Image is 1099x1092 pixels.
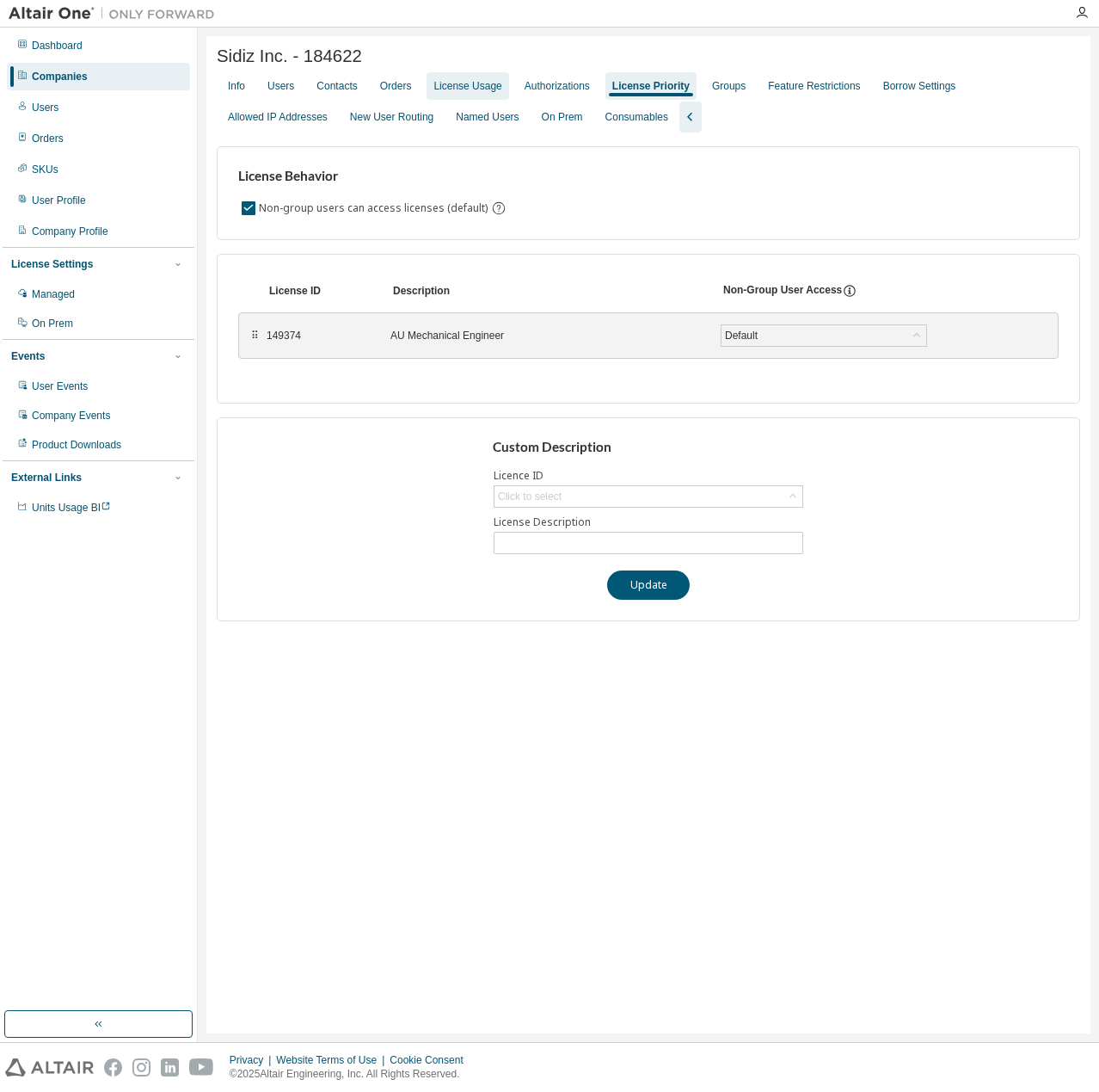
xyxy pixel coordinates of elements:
div: Borrow Settings [883,79,956,93]
div: Events [11,349,45,363]
div: Cookie Consent [390,1053,473,1067]
div: Authorizations [525,79,590,93]
div: Click to select [498,490,562,503]
p: © 2025 Altair Engineering, Inc. All Rights Reserved. [230,1067,474,1082]
div: External Links [11,471,82,484]
div: On Prem [542,110,583,124]
div: Click to select [494,486,802,507]
h3: Custom Description [493,439,805,456]
div: Default [721,325,926,346]
div: Default [722,326,760,345]
div: Feature Restrictions [768,79,860,93]
div: Privacy [230,1053,276,1067]
div: Non-Group User Access [723,283,842,299]
div: User Profile [32,194,86,207]
img: linkedin.svg [161,1058,179,1077]
img: facebook.svg [104,1058,122,1077]
div: New User Routing [350,110,433,124]
div: On Prem [32,317,73,330]
label: License Description [494,515,803,529]
svg: By default any user not assigned to any group can access any license. Turn this setting off to di... [491,201,507,216]
img: youtube.svg [189,1058,214,1077]
div: Consumables [605,110,668,124]
div: ⠿ [249,329,260,342]
div: User Events [32,379,88,393]
div: Contacts [316,79,357,93]
div: Orders [32,132,64,145]
div: Dashboard [32,39,83,52]
div: License Settings [11,257,93,271]
img: Altair One [9,5,224,22]
div: Managed [32,287,75,301]
img: instagram.svg [132,1058,150,1077]
div: Companies [32,70,88,83]
div: Company Events [32,409,110,423]
div: License Priority [612,79,690,93]
div: License Usage [433,79,501,93]
div: AU Mechanical Engineer [390,329,700,342]
h3: License Behavior [238,168,504,185]
img: altair_logo.svg [5,1058,94,1077]
div: License ID [269,284,372,298]
div: Named Users [456,110,519,124]
span: Units Usage BI [32,502,111,514]
div: Info [228,79,245,93]
div: SKUs [32,163,58,176]
div: 149374 [267,329,370,342]
div: Product Downloads [32,438,121,452]
div: Company Profile [32,225,108,238]
div: Allowed IP Addresses [228,110,328,124]
div: Orders [380,79,412,93]
button: Update [607,571,690,600]
div: Users [32,101,58,114]
div: Website Terms of Use [276,1053,390,1067]
div: Description [393,284,703,298]
div: Groups [712,79,746,93]
label: Licence ID [494,469,803,483]
label: Non-group users can access licenses (default) [259,198,491,219]
div: Users [267,79,294,93]
span: Sidiz Inc. - 184622 [217,46,362,66]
